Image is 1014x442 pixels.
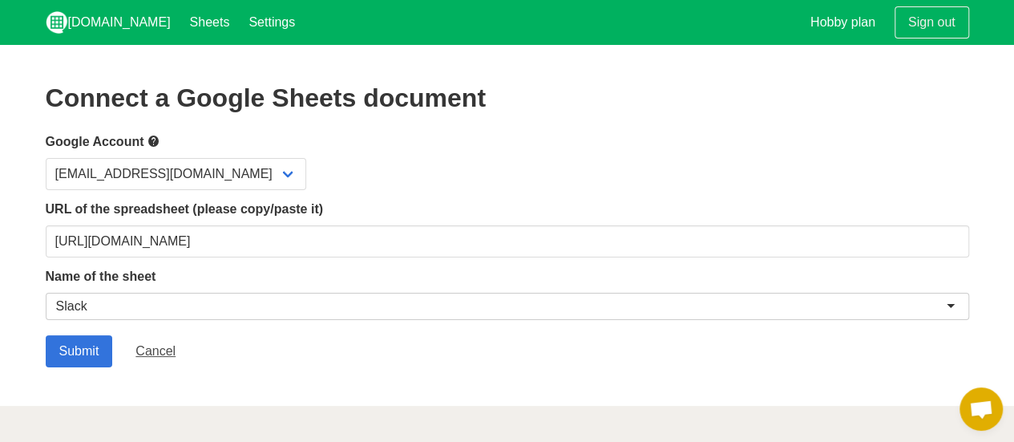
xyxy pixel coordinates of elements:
label: URL of the spreadsheet (please copy/paste it) [46,200,969,219]
a: Cancel [122,335,189,367]
div: Open chat [959,387,1003,431]
div: Slack [56,298,87,314]
label: Name of the sheet [46,267,969,286]
a: Sign out [895,6,969,39]
input: Submit [46,335,113,367]
input: Should start with https://docs.google.com/spreadsheets/d/ [46,225,969,257]
img: logo_v2_white.png [46,11,68,34]
label: Google Account [46,132,969,152]
h2: Connect a Google Sheets document [46,83,969,112]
